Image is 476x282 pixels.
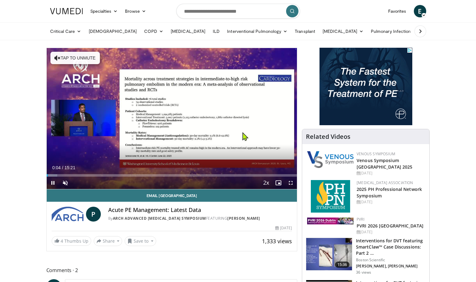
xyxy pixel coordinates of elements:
[61,238,63,244] span: 4
[108,216,292,221] div: By FEATURING
[167,25,209,37] a: [MEDICAL_DATA]
[357,223,423,229] a: PVRI 2026 [GEOGRAPHIC_DATA]
[94,236,122,246] button: Share
[46,266,298,274] span: Comments 2
[64,165,75,170] span: 15:21
[86,207,101,222] a: P
[335,262,350,268] span: 15:36
[62,165,63,170] span: /
[52,165,61,170] span: 0:04
[59,177,71,189] button: Unmute
[356,264,426,269] p: [PERSON_NAME], [PERSON_NAME]
[47,48,297,189] video-js: Video Player
[262,237,292,245] span: 1,333 views
[306,133,350,140] h4: Related Videos
[113,216,206,221] a: ARCH Advanced [MEDICAL_DATA] Symposium
[356,238,426,256] h3: Interventions for DVT featuring SmartClaw™ Case Discussions: Part 2 …
[87,5,122,17] a: Specialties
[357,170,424,176] div: [DATE]
[357,229,424,235] div: [DATE]
[46,25,85,37] a: Critical Care
[414,5,426,17] a: E
[227,216,260,221] a: [PERSON_NAME]
[319,25,367,37] a: [MEDICAL_DATA]
[357,157,412,170] a: Venous Symposium [GEOGRAPHIC_DATA] 2025
[223,25,291,37] a: Interventional Pulmonology
[291,25,319,37] a: Transplant
[306,238,352,270] img: c9201aff-c63c-4c30-aa18-61314b7b000e.150x105_q85_crop-smart_upscale.jpg
[121,5,150,17] a: Browse
[125,236,156,246] button: Save to
[272,177,285,189] button: Enable picture-in-picture mode
[311,180,350,213] img: c6978fc0-1052-4d4b-8a9d-7956bb1c539c.png.150x105_q85_autocrop_double_scale_upscale_version-0.2.png
[357,186,422,199] a: 2025 PH Professional Network Symposium
[319,48,412,125] iframe: Advertisement
[307,151,354,168] img: 38765b2d-a7cd-4379-b3f3-ae7d94ee6307.png.150x105_q85_autocrop_double_scale_upscale_version-0.2.png
[176,4,300,19] input: Search topics, interventions
[367,25,421,37] a: Pulmonary Infection
[357,180,413,185] a: [MEDICAL_DATA] Association
[85,25,140,37] a: [DEMOGRAPHIC_DATA]
[50,52,100,64] button: Tap to unmute
[52,207,84,222] img: ARCH Advanced Revascularization Symposium
[275,225,292,231] div: [DATE]
[357,199,424,205] div: [DATE]
[384,5,410,17] a: Favorites
[307,218,354,224] img: 33783847-ac93-4ca7-89f8-ccbd48ec16ca.webp.150x105_q85_autocrop_double_scale_upscale_version-0.2.jpg
[356,258,426,262] p: Boston Scientific
[50,8,83,14] img: VuMedi Logo
[356,270,371,275] p: 36 views
[52,236,91,246] a: 4 Thumbs Up
[47,174,297,177] div: Progress Bar
[357,151,395,156] a: Venous Symposium
[140,25,167,37] a: COPD
[108,207,292,214] h4: Acute PE Management: Latest Data
[285,177,297,189] button: Fullscreen
[47,177,59,189] button: Pause
[209,25,223,37] a: ILD
[306,238,426,275] a: 15:36 Interventions for DVT featuring SmartClaw™ Case Discussions: Part 2 … Boston Scientific [PE...
[47,189,297,202] a: Email [GEOGRAPHIC_DATA]
[260,177,272,189] button: Playback Rate
[357,217,364,222] a: PVRI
